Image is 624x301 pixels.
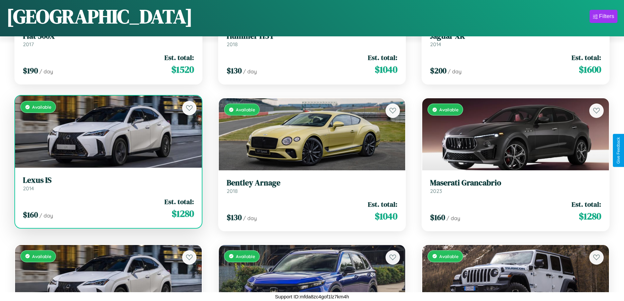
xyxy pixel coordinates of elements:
span: Est. total: [368,53,397,62]
span: $ 1280 [172,207,194,220]
span: Est. total: [164,53,194,62]
span: 2014 [430,41,441,47]
span: $ 1040 [375,63,397,76]
span: Est. total: [572,199,601,209]
span: 2018 [227,41,238,47]
h3: Lexus IS [23,176,194,185]
span: Available [32,254,51,259]
div: Filters [599,13,614,20]
span: $ 1280 [579,210,601,223]
span: Est. total: [572,53,601,62]
span: $ 160 [430,212,445,223]
span: 2023 [430,188,442,194]
span: / day [243,68,257,75]
span: 2014 [23,185,34,192]
span: Est. total: [368,199,397,209]
p: Support ID: mfda8zc4gof1lz7km4h [275,292,349,301]
a: Hummer H3T2018 [227,31,398,47]
span: 2018 [227,188,238,194]
button: Filters [590,10,617,23]
a: Bentley Arnage2018 [227,178,398,194]
span: Est. total: [164,197,194,206]
a: Fiat 500X2017 [23,31,194,47]
span: $ 1520 [171,63,194,76]
span: 2017 [23,41,34,47]
span: Available [439,107,459,112]
h1: [GEOGRAPHIC_DATA] [7,3,193,30]
a: Maserati Grancabrio2023 [430,178,601,194]
span: / day [243,215,257,221]
span: Available [236,254,255,259]
a: Lexus IS2014 [23,176,194,192]
span: / day [39,212,53,219]
span: Available [236,107,255,112]
span: $ 130 [227,212,242,223]
a: Jaguar XK2014 [430,31,601,47]
span: $ 1040 [375,210,397,223]
span: Available [439,254,459,259]
span: $ 160 [23,209,38,220]
span: / day [39,68,53,75]
h3: Maserati Grancabrio [430,178,601,188]
h3: Fiat 500X [23,31,194,41]
span: Available [32,104,51,110]
span: / day [448,68,462,75]
h3: Bentley Arnage [227,178,398,188]
span: / day [446,215,460,221]
span: $ 200 [430,65,446,76]
span: $ 130 [227,65,242,76]
span: $ 190 [23,65,38,76]
h3: Hummer H3T [227,31,398,41]
span: $ 1600 [579,63,601,76]
h3: Jaguar XK [430,31,601,41]
div: Give Feedback [616,137,621,164]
